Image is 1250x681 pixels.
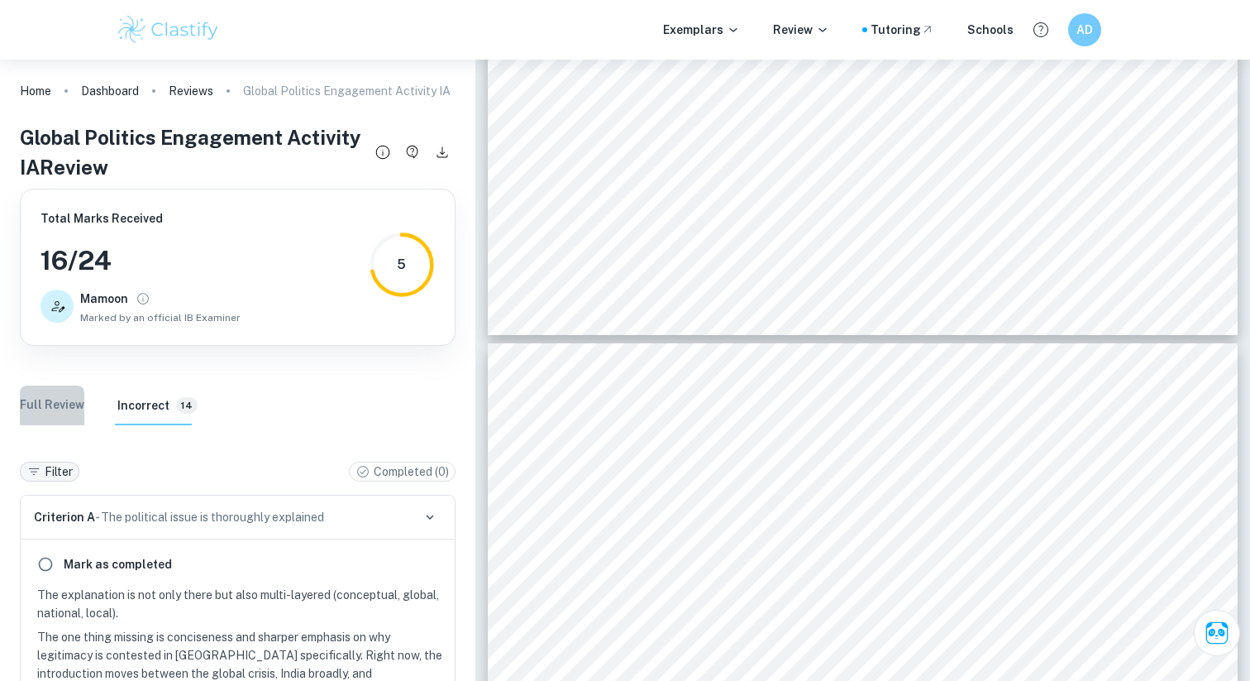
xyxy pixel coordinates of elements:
span: 14 [176,400,198,412]
p: Exemplars [663,21,740,39]
a: Reviews [169,79,213,103]
span: responsibility to guarantee fundamental capabilities ([PERSON_NAME] 2009). Literacy, therefore, b... [575,473,1206,488]
a: Tutoring [871,21,934,39]
button: Have a questions about this review? [399,139,426,165]
span: Criterion A [34,511,95,524]
span: inclusive and equitable quality education (UN 2025), yet progress remains uneven (UNESCO 2016). [575,122,1148,137]
span: scarcity but also questions of legitimacy: whether governments are perceived as fulfilling their [575,434,1147,449]
p: Completed ( 0 ) [374,463,449,481]
div: Filter [20,462,79,482]
span: sustainable development (UNESCO 2016). SDG 4 crystallizes this by committing states to provide [575,84,1148,99]
h3: 16 / 24 [41,241,241,281]
p: Review [773,21,829,39]
button: View full profile [131,287,155,310]
h6: Total Marks Received [41,209,241,228]
p: - The political issue is thoroughly explained [34,508,324,526]
p: Global Politics Engagement Activity IA [243,82,451,100]
a: Schools [967,21,1014,39]
span: Literacy is a global, political issue, as it functions as both a human right and a cornerstone of [620,46,1148,61]
div: Completed (0) [349,462,456,482]
div: 5 [397,255,406,275]
span: measure of state capacity, citizenship, and sovereignty (Sen 1999). [575,511,939,526]
button: Help and Feedback [1027,16,1055,44]
button: Download [429,139,456,165]
h6: Incorrect [117,396,169,415]
span: largely in the Global South (UNESCO 2022). This gap is political because it reflects not just res... [575,199,1147,214]
span: (BMC 2021). ASER surveys reveal many Grade 5 students cannot read Grade 2 texts, exposing a deep [575,665,1147,680]
a: Home [20,79,51,103]
span: Mumbai illustrates these tensions vividly. Despite an overall literacy rate above 86%, sharp [620,550,1148,565]
img: Clastify logo [116,13,221,46]
h6: Mark as completed [64,555,172,573]
span: Marked by an official IB Examiner [80,310,241,325]
span: UNESCO estimates that more than 763 million adults worldwide still lack basic literacy, concentrated [575,161,1148,176]
h4: Global Politics Engagement Activity IA Review [20,122,370,182]
span: divides exist; wherein, private schools achieve near-universal literacy, while municipal schools ... [575,588,1147,603]
p: Filter [45,463,73,481]
button: Ask Clai [1194,610,1240,656]
button: AD [1068,13,1101,46]
a: Dashboard [81,79,139,103]
h6: Mamoon [80,290,128,308]
p: The explanation is not only there but also multi-layered (conceptual, global, national, local). [37,586,445,622]
button: Review details [370,139,396,165]
h6: AD [1076,21,1095,39]
button: Full Review [20,386,84,425]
